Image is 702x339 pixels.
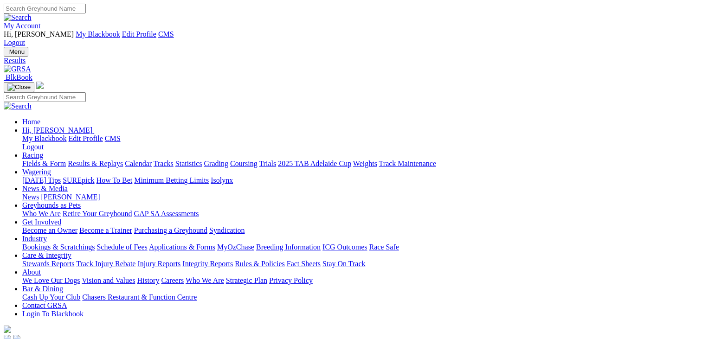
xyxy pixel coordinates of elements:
[269,276,313,284] a: Privacy Policy
[4,38,25,46] a: Logout
[204,160,228,167] a: Grading
[182,260,233,268] a: Integrity Reports
[4,22,41,30] a: My Account
[226,276,267,284] a: Strategic Plan
[4,92,86,102] input: Search
[22,310,84,318] a: Login To Blackbook
[22,201,81,209] a: Greyhounds as Pets
[22,260,74,268] a: Stewards Reports
[4,13,32,22] img: Search
[230,160,258,167] a: Coursing
[36,82,44,89] img: logo-grsa-white.png
[82,276,135,284] a: Vision and Values
[235,260,285,268] a: Rules & Policies
[22,226,698,235] div: Get Involved
[22,293,80,301] a: Cash Up Your Club
[22,126,94,134] a: Hi, [PERSON_NAME]
[4,102,32,110] img: Search
[97,176,133,184] a: How To Bet
[79,226,132,234] a: Become a Trainer
[4,82,34,92] button: Toggle navigation
[154,160,174,167] a: Tracks
[125,160,152,167] a: Calendar
[4,73,32,81] a: BlkBook
[22,168,51,176] a: Wagering
[6,73,32,81] span: BlkBook
[22,126,92,134] span: Hi, [PERSON_NAME]
[4,30,74,38] span: Hi, [PERSON_NAME]
[22,118,40,126] a: Home
[22,210,61,217] a: Who We Are
[4,65,31,73] img: GRSA
[22,193,698,201] div: News & Media
[134,210,199,217] a: GAP SA Assessments
[22,293,698,301] div: Bar & Dining
[22,251,71,259] a: Care & Integrity
[4,326,11,333] img: logo-grsa-white.png
[134,226,207,234] a: Purchasing a Greyhound
[379,160,436,167] a: Track Maintenance
[259,160,276,167] a: Trials
[22,243,698,251] div: Industry
[322,243,367,251] a: ICG Outcomes
[287,260,321,268] a: Fact Sheets
[22,210,698,218] div: Greyhounds as Pets
[353,160,377,167] a: Weights
[22,143,44,151] a: Logout
[217,243,254,251] a: MyOzChase
[7,83,31,91] img: Close
[211,176,233,184] a: Isolynx
[22,243,95,251] a: Bookings & Scratchings
[186,276,224,284] a: Who We Are
[137,276,159,284] a: History
[161,276,184,284] a: Careers
[22,285,63,293] a: Bar & Dining
[22,134,698,151] div: Hi, [PERSON_NAME]
[22,235,47,243] a: Industry
[63,210,132,217] a: Retire Your Greyhound
[369,243,399,251] a: Race Safe
[76,260,135,268] a: Track Injury Rebate
[22,160,66,167] a: Fields & Form
[97,243,147,251] a: Schedule of Fees
[122,30,156,38] a: Edit Profile
[22,176,61,184] a: [DATE] Tips
[175,160,202,167] a: Statistics
[22,134,67,142] a: My Blackbook
[134,176,209,184] a: Minimum Betting Limits
[69,134,103,142] a: Edit Profile
[137,260,180,268] a: Injury Reports
[22,176,698,185] div: Wagering
[158,30,174,38] a: CMS
[22,160,698,168] div: Racing
[4,57,698,65] a: Results
[256,243,321,251] a: Breeding Information
[105,134,121,142] a: CMS
[63,176,94,184] a: SUREpick
[22,276,80,284] a: We Love Our Dogs
[82,293,197,301] a: Chasers Restaurant & Function Centre
[9,48,25,55] span: Menu
[4,4,86,13] input: Search
[22,268,41,276] a: About
[278,160,351,167] a: 2025 TAB Adelaide Cup
[4,30,698,47] div: My Account
[22,193,39,201] a: News
[22,185,68,192] a: News & Media
[4,47,28,57] button: Toggle navigation
[76,30,120,38] a: My Blackbook
[322,260,365,268] a: Stay On Track
[22,276,698,285] div: About
[68,160,123,167] a: Results & Replays
[22,151,43,159] a: Racing
[149,243,215,251] a: Applications & Forms
[22,226,77,234] a: Become an Owner
[22,260,698,268] div: Care & Integrity
[209,226,245,234] a: Syndication
[22,218,61,226] a: Get Involved
[41,193,100,201] a: [PERSON_NAME]
[22,301,67,309] a: Contact GRSA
